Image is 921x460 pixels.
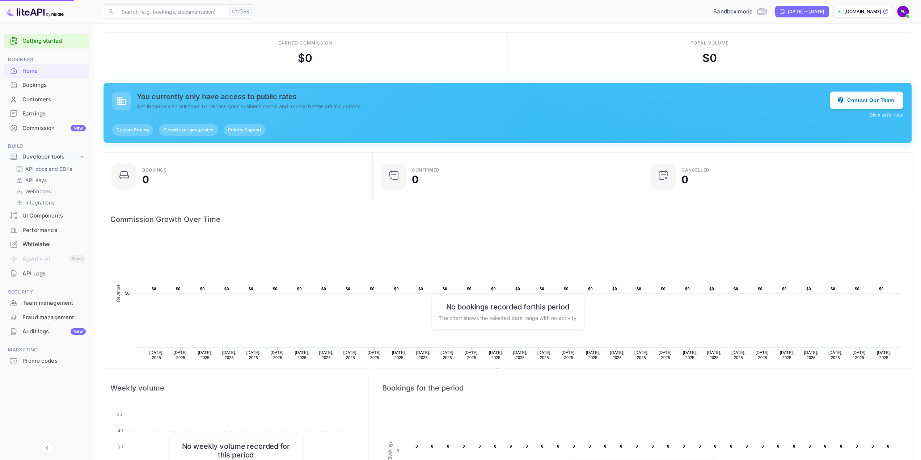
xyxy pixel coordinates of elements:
text: [DATE], 2025 [780,350,794,360]
text: $0 [758,287,762,291]
tspan: $ 1 [118,428,123,433]
div: API Logs [4,267,89,281]
text: [DATE], 2025 [465,350,479,360]
text: [DATE], 2025 [731,350,745,360]
div: Performance [22,226,86,235]
p: [DOMAIN_NAME] [844,8,881,15]
a: Integrations [16,199,84,206]
text: 0 [887,444,889,448]
div: Webhooks [13,186,86,197]
div: Audit logs [22,328,86,336]
a: Home [4,64,89,77]
text: $0 [249,287,253,291]
text: $0 [661,287,666,291]
text: [DATE], 2025 [634,350,648,360]
div: Total volume [690,40,729,46]
a: Earnings [4,107,89,120]
text: [DATE], 2025 [804,350,818,360]
p: API docs and SDKs [25,165,72,173]
text: 0 [573,444,575,448]
text: [DATE], 2025 [586,350,600,360]
text: 0 [840,444,842,448]
a: Promo codes [4,354,89,367]
div: New [71,125,86,131]
a: API Logs [4,267,89,280]
p: Integrations [25,199,54,206]
text: [DATE], 2025 [659,350,673,360]
text: $0 [491,287,496,291]
text: $0 [370,287,375,291]
text: 0 [478,444,481,448]
div: Team management [4,296,89,310]
span: Build [4,142,89,150]
span: Weekly volume [110,382,361,394]
div: Fraud management [4,311,89,325]
text: [DATE], 2025 [174,350,188,360]
text: 0 [494,444,496,448]
a: CommissionNew [4,121,89,135]
text: $0 [564,287,569,291]
text: 0 [777,444,779,448]
tspan: $ 1 [118,444,123,450]
div: Earned commission [278,40,332,46]
text: 0 [793,444,795,448]
text: $0 [709,287,714,291]
div: Developer tools [4,151,89,163]
text: 0 [431,444,433,448]
text: Revenue [502,368,521,373]
text: [DATE], 2025 [562,350,576,360]
p: API Keys [25,176,47,184]
h6: No weekly volume recorded for this period [177,442,295,459]
div: Bookings [142,168,166,172]
text: [DATE], 2025 [198,350,212,360]
a: Webhooks [16,187,84,195]
text: 0 [651,444,654,448]
text: 0 [730,444,732,448]
a: Performance [4,223,89,237]
text: $0 [612,287,617,291]
text: $0 [467,287,472,291]
div: Switch to Production mode [710,8,769,16]
div: Integrations [13,197,86,208]
text: $0 [346,287,350,291]
div: 0 [681,174,688,185]
div: Promo codes [22,357,86,365]
div: UI Components [4,209,89,223]
text: $0 [515,287,520,291]
button: Collapse navigation [41,441,54,454]
text: $0 [125,291,130,295]
button: Dismiss for now [870,112,903,118]
span: Security [4,288,89,296]
span: Marketing [4,346,89,354]
text: 0 [588,444,591,448]
span: Commission Growth Over Time [110,214,905,225]
div: API Logs [22,270,86,278]
text: [DATE], 2025 [440,350,455,360]
div: CANCELLED [681,168,710,172]
div: Whitelabel [4,237,89,252]
text: [DATE], 2025 [149,350,164,360]
text: [DATE], 2025 [343,350,358,360]
text: [DATE], 2025 [610,350,624,360]
text: [DATE], 2025 [489,350,503,360]
text: 0 [462,444,465,448]
text: 0 [397,448,399,453]
text: 0 [541,444,543,448]
text: $0 [273,287,278,291]
a: Getting started [22,37,86,45]
div: $ 0 [298,50,312,66]
h6: No bookings recorded for this period [439,303,576,311]
text: 0 [683,444,685,448]
text: [DATE], 2025 [683,350,697,360]
div: Ctrl+K [229,7,252,16]
text: Bookings [388,441,393,460]
tspan: $ 2 [117,411,123,416]
text: [DATE], 2025 [513,350,527,360]
text: [DATE], 2025 [537,350,552,360]
p: Webhooks [25,187,51,195]
div: Getting started [4,34,89,48]
div: Earnings [4,107,89,121]
div: Developer tools [22,153,79,161]
text: $0 [418,287,423,291]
